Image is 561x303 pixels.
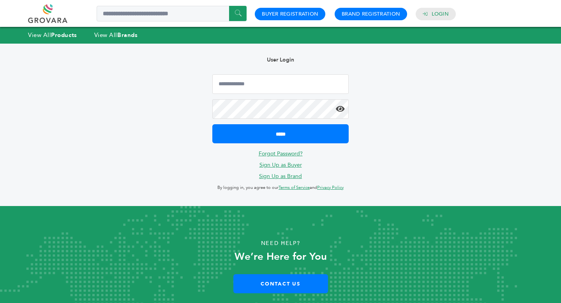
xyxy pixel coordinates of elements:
[279,185,310,190] a: Terms of Service
[28,31,77,39] a: View AllProducts
[94,31,138,39] a: View AllBrands
[317,185,344,190] a: Privacy Policy
[212,99,349,119] input: Password
[259,173,302,180] a: Sign Up as Brand
[233,274,328,293] a: Contact Us
[235,250,327,264] strong: We’re Here for You
[212,74,349,94] input: Email Address
[342,11,400,18] a: Brand Registration
[28,238,533,249] p: Need Help?
[267,56,294,63] b: User Login
[432,11,449,18] a: Login
[117,31,138,39] strong: Brands
[51,31,77,39] strong: Products
[212,183,349,192] p: By logging in, you agree to our and
[262,11,318,18] a: Buyer Registration
[97,6,247,21] input: Search a product or brand...
[259,150,303,157] a: Forgot Password?
[259,161,302,169] a: Sign Up as Buyer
